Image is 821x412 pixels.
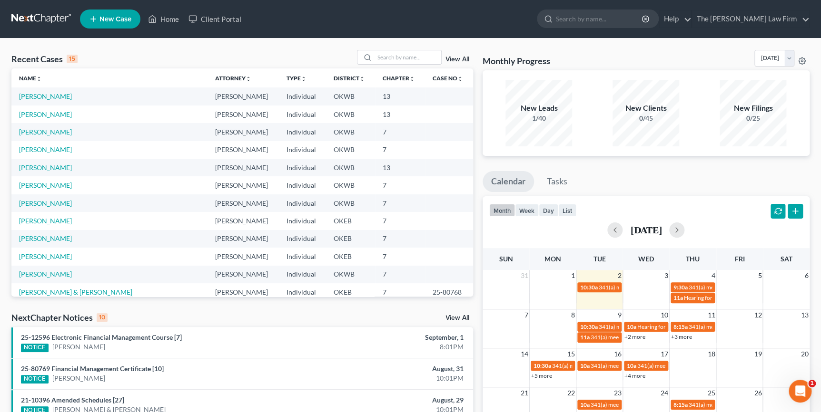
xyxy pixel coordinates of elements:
[483,55,550,67] h3: Monthly Progress
[520,387,529,399] span: 21
[375,105,425,123] td: 13
[706,309,716,321] span: 11
[808,380,816,387] span: 1
[326,248,375,265] td: OKEB
[613,348,623,360] span: 16
[425,283,473,301] td: 25-80768
[627,362,636,369] span: 10a
[515,204,539,217] button: week
[326,123,375,141] td: OKWB
[19,181,72,189] a: [PERSON_NAME]
[279,159,326,176] td: Individual
[19,163,72,172] a: [PERSON_NAME]
[483,171,534,192] a: Calendar
[593,255,605,263] span: Tue
[67,55,78,63] div: 15
[322,374,464,383] div: 10:01PM
[208,194,279,212] td: [PERSON_NAME]
[613,387,623,399] span: 23
[673,323,688,330] span: 8:15a
[566,348,576,360] span: 15
[734,255,744,263] span: Fri
[599,284,691,291] span: 341(a) meeting for [PERSON_NAME]
[720,114,786,123] div: 0/25
[279,212,326,230] td: Individual
[570,309,576,321] span: 8
[753,348,762,360] span: 19
[544,255,561,263] span: Mon
[630,225,662,235] h2: [DATE]
[591,334,733,341] span: 341(a) meeting for [PERSON_NAME] & [PERSON_NAME]
[524,309,529,321] span: 7
[334,75,365,82] a: Districtunfold_more
[753,309,762,321] span: 12
[580,334,590,341] span: 11a
[375,176,425,194] td: 7
[753,387,762,399] span: 26
[279,230,326,248] td: Individual
[208,105,279,123] td: [PERSON_NAME]
[660,387,669,399] span: 24
[208,176,279,194] td: [PERSON_NAME]
[19,252,72,260] a: [PERSON_NAME]
[375,194,425,212] td: 7
[184,10,246,28] a: Client Portal
[19,145,72,153] a: [PERSON_NAME]
[279,248,326,265] td: Individual
[580,362,590,369] span: 10a
[445,56,469,63] a: View All
[520,348,529,360] span: 14
[99,16,131,23] span: New Case
[322,333,464,342] div: September, 1
[375,283,425,301] td: 7
[301,76,307,82] i: unfold_more
[375,212,425,230] td: 7
[375,266,425,283] td: 7
[322,342,464,352] div: 8:01PM
[375,123,425,141] td: 7
[208,248,279,265] td: [PERSON_NAME]
[375,50,441,64] input: Search by name...
[591,362,683,369] span: 341(a) meeting for [PERSON_NAME]
[279,176,326,194] td: Individual
[19,270,72,278] a: [PERSON_NAME]
[706,348,716,360] span: 18
[326,87,375,105] td: OKWB
[591,401,683,408] span: 341(a) meeting for [PERSON_NAME]
[445,315,469,321] a: View All
[359,76,365,82] i: unfold_more
[208,87,279,105] td: [PERSON_NAME]
[375,87,425,105] td: 13
[780,255,792,263] span: Sat
[287,75,307,82] a: Typeunfold_more
[627,323,636,330] span: 10a
[624,333,645,340] a: +2 more
[208,230,279,248] td: [PERSON_NAME]
[409,76,415,82] i: unfold_more
[539,204,558,217] button: day
[505,103,572,114] div: New Leads
[671,333,692,340] a: +3 more
[659,10,691,28] a: Help
[624,372,645,379] a: +4 more
[558,204,576,217] button: list
[326,283,375,301] td: OKEB
[97,313,108,322] div: 10
[19,75,42,82] a: Nameunfold_more
[326,159,375,176] td: OKWB
[19,199,72,207] a: [PERSON_NAME]
[660,309,669,321] span: 10
[383,75,415,82] a: Chapterunfold_more
[757,270,762,281] span: 5
[143,10,184,28] a: Home
[326,176,375,194] td: OKWB
[322,395,464,405] div: August, 29
[279,123,326,141] td: Individual
[21,344,49,352] div: NOTICE
[19,234,72,242] a: [PERSON_NAME]
[580,323,598,330] span: 10:30a
[19,110,72,118] a: [PERSON_NAME]
[375,248,425,265] td: 7
[208,159,279,176] td: [PERSON_NAME]
[279,283,326,301] td: Individual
